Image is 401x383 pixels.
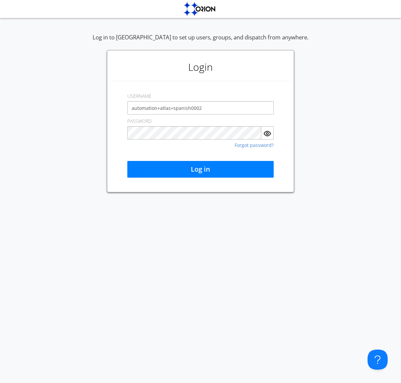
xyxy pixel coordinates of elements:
[261,126,274,140] button: Show Password
[127,126,261,140] input: Password
[235,143,274,148] a: Forgot password?
[263,130,271,138] img: eye.svg
[127,161,274,178] button: Log in
[368,350,388,370] iframe: Toggle Customer Support
[127,93,151,100] label: USERNAME
[93,33,308,50] div: Log in to [GEOGRAPHIC_DATA] to set up users, groups, and dispatch from anywhere.
[111,54,290,80] h1: Login
[127,118,152,125] label: PASSWORD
